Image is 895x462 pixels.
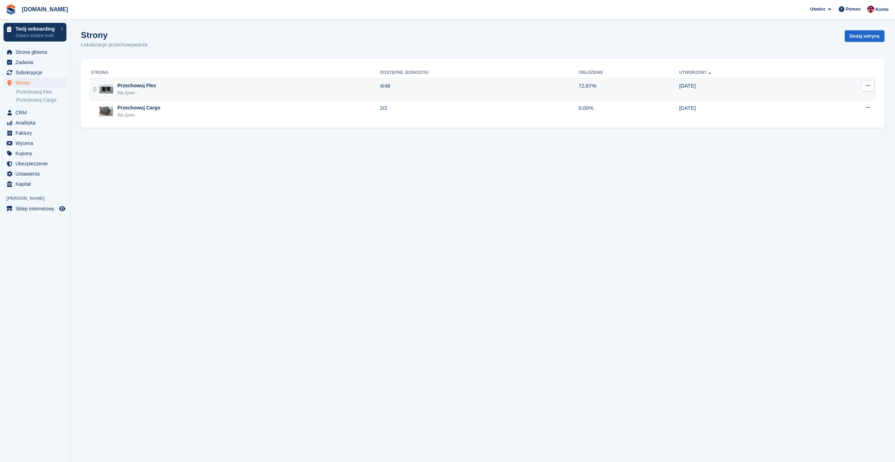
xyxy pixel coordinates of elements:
[4,108,66,118] a: menu
[15,148,58,158] span: Kupony
[81,41,147,49] p: Lokalizacje przechowywania
[58,204,66,213] a: Podgląd sklepu
[4,138,66,148] a: menu
[16,89,66,95] a: Przechowuj Flex
[89,67,380,78] th: Strona
[117,104,160,112] div: Przechowuj Cargo
[679,78,815,100] td: [DATE]
[679,100,815,122] td: [DATE]
[19,4,71,15] a: [DOMAIN_NAME]
[15,26,57,31] p: Twój onboarding
[4,118,66,128] a: menu
[15,118,58,128] span: Analityka
[4,204,66,214] a: menu
[578,78,679,100] td: 72,67%
[4,169,66,179] a: menu
[4,68,66,77] a: menu
[15,169,58,179] span: Ustawienia
[846,6,861,13] span: Pomoc
[15,159,58,169] span: Ubezpieczenie
[875,6,889,13] span: Konto
[4,78,66,88] a: menu
[100,84,113,94] img: Obraz strony Przechowuj Flex
[15,204,58,214] span: Sklep internetowy
[15,108,58,118] span: CRM
[6,4,16,15] img: stora-icon-8386f47178a22dfd0bd8f6a31ec36ba5ce8667c1dd55bd0f319d3a0aa187defe.svg
[4,148,66,158] a: menu
[380,78,578,100] td: 4/48
[15,68,58,77] span: Subskrypcje
[117,112,160,119] div: Na żywo
[578,100,679,122] td: 0,00%
[4,128,66,138] a: menu
[15,57,58,67] span: Zadania
[4,47,66,57] a: menu
[679,70,712,75] a: Utworzony
[15,138,58,148] span: Wycena
[4,23,66,42] a: Twój onboarding Zobacz kolejne kroki
[4,57,66,67] a: menu
[117,89,156,96] div: Na żywo
[4,179,66,189] a: menu
[380,100,578,122] td: 2/2
[16,97,66,103] a: Przechowuj Cargo
[6,195,70,202] span: [PERSON_NAME]
[100,106,113,116] img: Obraz strony Przechowuj Cargo
[380,67,578,78] th: Dostępne jednostki
[810,6,825,13] span: Utwórz
[867,6,874,13] img: Mateusz Kacwin
[578,67,679,78] th: Obłożenie
[117,82,156,89] div: Przechowuj Flex
[15,78,58,88] span: Strony
[15,179,58,189] span: Kapitał
[15,128,58,138] span: Faktury
[4,159,66,169] a: menu
[15,32,57,39] p: Zobacz kolejne kroki
[845,30,884,42] a: Dodaj witrynę
[15,47,58,57] span: Strona główna
[81,30,147,40] h1: Strony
